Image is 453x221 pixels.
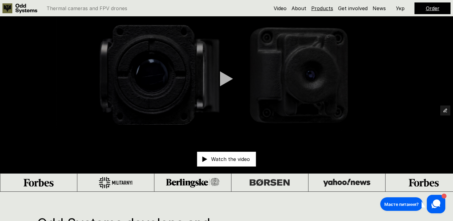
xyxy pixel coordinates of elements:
[338,5,368,11] a: Get involved
[396,6,405,11] p: Укр
[47,6,127,11] p: Thermal cameras and FPV drones
[211,157,250,162] p: Watch the video
[441,106,450,115] button: Edit Framer Content
[274,5,287,11] a: Video
[311,5,333,11] a: Products
[292,5,306,11] a: About
[426,5,439,11] a: Order
[379,193,447,215] iframe: HelpCrunch
[373,5,386,11] a: News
